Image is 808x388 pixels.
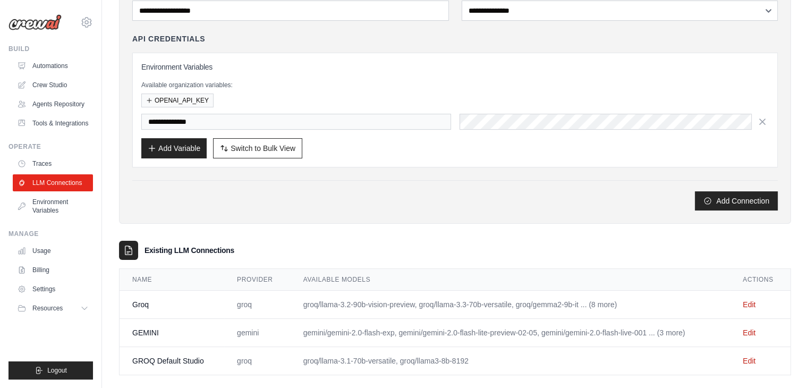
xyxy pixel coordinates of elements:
td: GROQ Default Studio [120,347,224,375]
p: Available organization variables: [141,81,769,89]
button: Logout [8,361,93,379]
a: Automations [13,57,93,74]
th: Actions [730,269,790,291]
div: Build [8,45,93,53]
span: Resources [32,304,63,313]
h3: Environment Variables [141,62,769,72]
h3: Existing LLM Connections [144,245,234,256]
a: Traces [13,155,93,172]
td: gemini/gemini-2.0-flash-exp, gemini/gemini-2.0-flash-lite-preview-02-05, gemini/gemini-2.0-flash-... [291,319,730,347]
td: groq/llama-3.1-70b-versatile, groq/llama3-8b-8192 [291,347,730,375]
a: Settings [13,281,93,298]
a: Agents Repository [13,96,93,113]
a: Edit [743,357,755,365]
a: Tools & Integrations [13,115,93,132]
a: LLM Connections [13,174,93,191]
img: Logo [8,14,62,30]
a: Usage [13,242,93,259]
button: Resources [13,300,93,317]
a: Crew Studio [13,77,93,94]
a: Edit [743,300,755,309]
a: Edit [743,328,755,337]
button: Switch to Bulk View [213,138,302,158]
button: Add Variable [141,138,207,158]
div: Operate [8,142,93,151]
h4: API Credentials [132,33,205,44]
td: groq [224,291,291,319]
td: GEMINI [120,319,224,347]
th: Name [120,269,224,291]
td: groq [224,347,291,375]
div: Manage [8,230,93,238]
button: OPENAI_API_KEY [141,94,214,107]
button: Add Connection [695,191,778,210]
td: Groq [120,291,224,319]
a: Environment Variables [13,193,93,219]
span: Logout [47,366,67,375]
th: Available Models [291,269,730,291]
td: groq/llama-3.2-90b-vision-preview, groq/llama-3.3-70b-versatile, groq/gemma2-9b-it ... (8 more) [291,291,730,319]
th: Provider [224,269,291,291]
a: Billing [13,262,93,279]
span: Switch to Bulk View [231,143,295,154]
td: gemini [224,319,291,347]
